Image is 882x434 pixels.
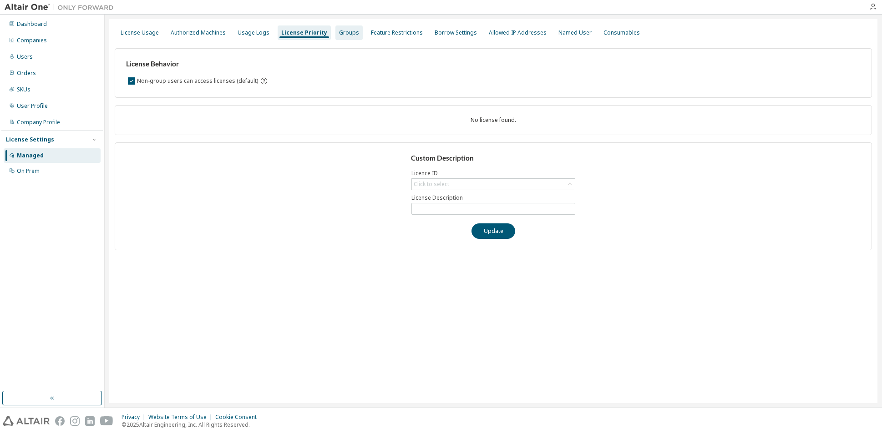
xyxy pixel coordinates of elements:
img: altair_logo.svg [3,416,50,426]
img: Altair One [5,3,118,12]
div: Cookie Consent [215,414,262,421]
button: Update [471,223,515,239]
div: Consumables [603,29,640,36]
label: Licence ID [411,170,575,177]
h3: Custom Description [411,154,576,163]
div: Usage Logs [238,29,269,36]
img: facebook.svg [55,416,65,426]
h3: License Behavior [126,60,267,69]
div: Dashboard [17,20,47,28]
svg: By default any user not assigned to any group can access any license. Turn this setting off to di... [260,77,268,85]
label: License Description [411,194,575,202]
img: youtube.svg [100,416,113,426]
div: Allowed IP Addresses [489,29,547,36]
div: Feature Restrictions [371,29,423,36]
div: Named User [558,29,592,36]
div: Companies [17,37,47,44]
div: Privacy [122,414,148,421]
div: Company Profile [17,119,60,126]
div: Click to select [414,181,449,188]
label: Non-group users can access licenses (default) [137,76,260,86]
div: Managed [17,152,44,159]
div: Groups [339,29,359,36]
div: Orders [17,70,36,77]
img: linkedin.svg [85,416,95,426]
div: Borrow Settings [435,29,477,36]
div: License Priority [281,29,327,36]
div: No license found. [126,116,861,124]
div: SKUs [17,86,30,93]
div: License Usage [121,29,159,36]
div: License Settings [6,136,54,143]
div: Website Terms of Use [148,414,215,421]
img: instagram.svg [70,416,80,426]
p: © 2025 Altair Engineering, Inc. All Rights Reserved. [122,421,262,429]
div: Click to select [412,179,575,190]
div: Users [17,53,33,61]
div: On Prem [17,167,40,175]
div: User Profile [17,102,48,110]
div: Authorized Machines [171,29,226,36]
